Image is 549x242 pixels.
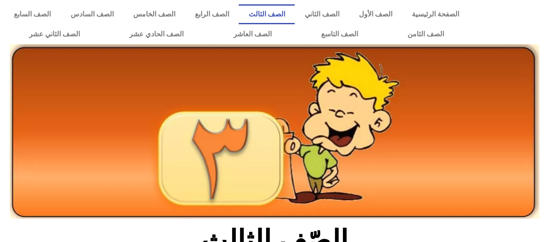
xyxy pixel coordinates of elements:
a: الصف الثاني [295,4,349,24]
a: الصف السابع [4,4,61,24]
a: الصف الخامس [123,4,185,24]
a: الصف الرابع [185,4,239,24]
a: الصف الثالث [239,4,295,24]
a: الصف السادس [61,4,123,24]
a: الصف الثاني عشر [4,24,105,44]
a: الصف التاسع [296,24,383,44]
a: الصف الحادي عشر [105,24,208,44]
a: الصف الثامن [383,24,469,44]
a: الصف الأول [349,4,402,24]
a: الصفحة الرئيسية [402,4,469,24]
a: الصف العاشر [209,24,296,44]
